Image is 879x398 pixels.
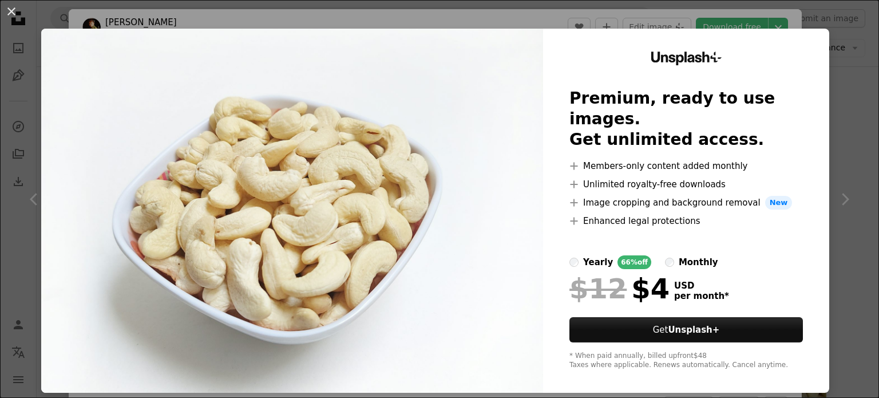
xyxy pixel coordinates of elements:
div: * When paid annually, billed upfront $48 Taxes where applicable. Renews automatically. Cancel any... [569,352,803,370]
li: Enhanced legal protections [569,214,803,228]
li: Members-only content added monthly [569,159,803,173]
span: USD [674,281,729,291]
li: Unlimited royalty-free downloads [569,178,803,191]
h2: Premium, ready to use images. Get unlimited access. [569,88,803,150]
strong: Unsplash+ [668,325,719,335]
li: Image cropping and background removal [569,196,803,210]
div: yearly [583,255,613,269]
span: per month * [674,291,729,301]
button: GetUnsplash+ [569,317,803,342]
span: $12 [569,274,627,304]
input: yearly66%off [569,258,579,267]
div: monthly [679,255,718,269]
div: $4 [569,274,670,304]
div: 66% off [617,255,651,269]
span: New [765,196,793,210]
input: monthly [665,258,674,267]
